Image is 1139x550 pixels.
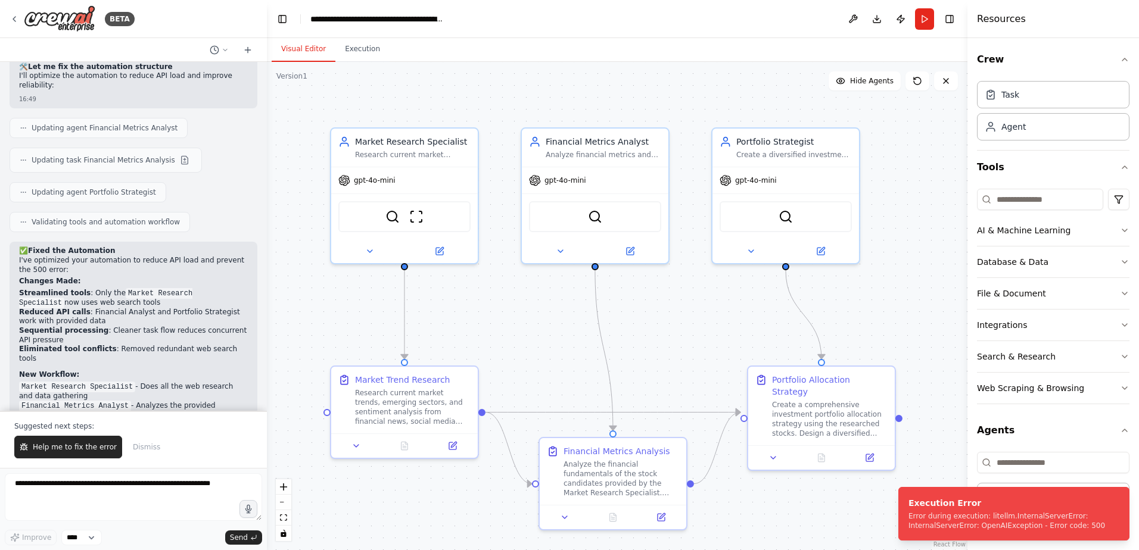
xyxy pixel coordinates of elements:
[355,136,471,148] div: Market Research Specialist
[33,442,117,452] span: Help me to fix the error
[19,326,248,345] li: : Cleaner task flow reduces concurrent API pressure
[19,308,91,316] strong: Reduced API calls
[354,176,396,185] span: gpt-4o-mini
[406,244,473,258] button: Open in side panel
[32,187,156,197] span: Updating agent Portfolio Strategist
[849,451,890,465] button: Open in side panel
[977,12,1026,26] h4: Resources
[276,479,291,541] div: React Flow controls
[330,127,479,264] div: Market Research SpecialistResearch current market trends, analyze social media sentiment, and ide...
[32,217,180,227] span: Validating tools and automation workflow
[521,127,670,264] div: Financial Metrics AnalystAnalyze financial metrics and fundamentals of potential stock investment...
[32,123,178,133] span: Updating agent Financial Metrics Analyst
[330,365,479,459] div: Market Trend ResearchResearch current market trends, emerging sectors, and sentiment analysis fro...
[779,210,793,224] img: SerplyWebSearchTool
[787,244,854,258] button: Open in side panel
[230,533,248,542] span: Send
[977,278,1129,309] button: File & Document
[908,511,1115,530] div: Error during execution: litellm.InternalServerError: InternalServerError: OpenAIException - Error...
[19,95,248,104] div: 16:49
[977,184,1129,414] div: Tools
[24,5,95,32] img: Logo
[127,436,166,458] button: Dismiss
[977,341,1129,372] button: Search & Research
[908,497,1115,509] div: Execution Error
[694,407,740,490] g: Edge from 80f0e2d7-00b8-457f-8761-670c4d33320a to 0f51df41-f2bf-4702-9749-1f9ca01571d2
[486,407,740,418] g: Edge from 9483e569-c52f-4ea4-99cf-a2687e3cd3b7 to 0f51df41-f2bf-4702-9749-1f9ca01571d2
[546,136,661,148] div: Financial Metrics Analyst
[276,526,291,541] button: toggle interactivity
[544,176,586,185] span: gpt-4o-mini
[977,76,1129,150] div: Crew
[736,150,852,160] div: Create a diversified investment portfolio with optimal allocation percentages for stocks with exp...
[977,215,1129,246] button: AI & Machine Learning
[14,421,253,431] p: Suggested next steps:
[941,11,958,27] button: Hide right sidebar
[276,479,291,495] button: zoom in
[19,345,248,363] li: : Removed redundant web search tools
[711,127,860,264] div: Portfolio StrategistCreate a diversified investment portfolio with optimal allocation percentages...
[310,13,444,25] nav: breadcrumb
[28,246,116,255] strong: Fixed the Automation
[735,176,777,185] span: gpt-4o-mini
[19,382,248,401] li: - Does all the web research and data gathering
[19,382,135,392] code: Market Research Specialist
[486,407,532,490] g: Edge from 9483e569-c52f-4ea4-99cf-a2687e3cd3b7 to 80f0e2d7-00b8-457f-8761-670c4d33320a
[780,270,827,359] g: Edge from c350c6cb-1af2-4060-a800-241d64a07e1b to 0f51df41-f2bf-4702-9749-1f9ca01571d2
[19,308,248,326] li: : Financial Analyst and Portfolio Strategist work with provided data
[19,62,248,72] h2: 🛠️
[225,530,262,545] button: Send
[977,382,1084,394] div: Web Scraping & Browsing
[596,244,664,258] button: Open in side panel
[19,71,248,90] p: I'll optimize the automation to reduce API load and improve reliability:
[772,400,888,438] div: Create a comprehensive investment portfolio allocation strategy using the researched stocks. Desi...
[977,414,1129,447] button: Agents
[589,270,619,430] g: Edge from cedcb862-51e3-4f42-93dd-207d0439b01e to 80f0e2d7-00b8-457f-8761-670c4d33320a
[1001,121,1026,133] div: Agent
[355,388,471,426] div: Research current market trends, emerging sectors, and sentiment analysis from financial news, soc...
[238,43,257,57] button: Start a new chat
[19,288,192,308] code: Market Research Specialist
[32,155,175,165] span: Updating task Financial Metrics Analysis
[546,150,661,160] div: Analyze financial metrics and fundamentals of potential stock investments, focusing on companies ...
[276,510,291,526] button: fit view
[19,326,108,335] strong: Sequential processing
[977,256,1048,268] div: Database & Data
[977,447,1129,530] div: Agents
[205,43,234,57] button: Switch to previous chat
[276,71,307,81] div: Version 1
[5,530,57,545] button: Improve
[977,319,1027,331] div: Integrations
[850,76,894,86] span: Hide Agents
[829,71,901,90] button: Hide Agents
[19,401,131,411] code: Financial Metrics Analyst
[28,62,173,71] strong: Let me fix the automation structure
[19,277,81,285] strong: Changes Made:
[19,401,248,420] li: - Analyzes the provided research data
[19,246,248,256] h2: ✅
[19,345,117,353] strong: Eliminated tool conflicts
[747,365,896,471] div: Portfolio Allocation StrategyCreate a comprehensive investment portfolio allocation strategy usin...
[564,460,679,498] div: Analyze the financial fundamentals of the stock candidates provided by the Market Research Specia...
[385,210,400,224] img: SerplyWebSearchTool
[796,451,847,465] button: No output available
[977,43,1129,76] button: Crew
[977,287,1046,299] div: File & Document
[977,310,1129,340] button: Integrations
[977,246,1129,277] button: Database & Data
[335,37,390,62] button: Execution
[19,289,248,308] li: : Only the now uses web search tools
[274,11,291,27] button: Hide left sidebar
[379,439,430,453] button: No output available
[14,436,122,458] button: Help me to fix the error
[355,374,450,386] div: Market Trend Research
[19,289,91,297] strong: Streamlined tools
[1001,89,1019,101] div: Task
[977,151,1129,184] button: Tools
[355,150,471,160] div: Research current market trends, analyze social media sentiment, and identify emerging growth oppo...
[399,270,410,359] g: Edge from 93e44d4b-f6f1-4b62-a3d0-db6332b8f741 to 9483e569-c52f-4ea4-99cf-a2687e3cd3b7
[588,210,602,224] img: SerplyWebSearchTool
[977,224,1070,236] div: AI & Machine Learning
[19,256,248,274] p: I've optimized your automation to reduce API load and prevent the 500 error:
[539,437,687,530] div: Financial Metrics AnalysisAnalyze the financial fundamentals of the stock candidates provided by ...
